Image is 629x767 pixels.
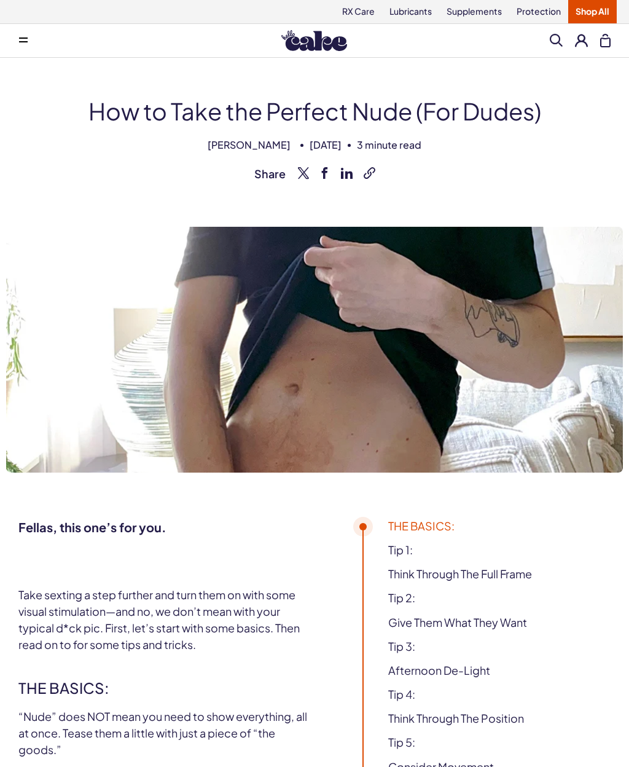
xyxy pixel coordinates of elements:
a: tip 1: [388,543,413,557]
img: Man showing the belly. [6,227,623,473]
a: tip 5: [388,735,415,749]
h1: How to Take the Perfect Nude (For Dudes) [18,95,611,127]
h2: THE BASICS: [18,669,316,699]
img: Hello Cake [281,30,347,51]
a: tip 2: [388,591,415,605]
a: tip 3: [388,639,415,653]
a: give them what they want [388,615,527,629]
span: Share [254,167,286,181]
a: think through the full frame [388,567,532,581]
strong: Fellas, this one’s for you. [18,519,166,535]
p: Take sexting a step further and turn them on with some visual stimulation—and no, we don’t mean w... [18,586,316,653]
a: THE BASICS: [388,519,455,533]
a: afternoon de-light [388,663,490,677]
span: 3 minute read [357,138,421,152]
p: “Nude” does NOT mean you need to show everything, all at once. Tease them a little with just a pi... [18,708,316,758]
a: think through the position [388,711,524,725]
span: [PERSON_NAME] [208,138,291,152]
a: tip 4: [388,687,415,701]
span: [DATE] [310,138,342,152]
